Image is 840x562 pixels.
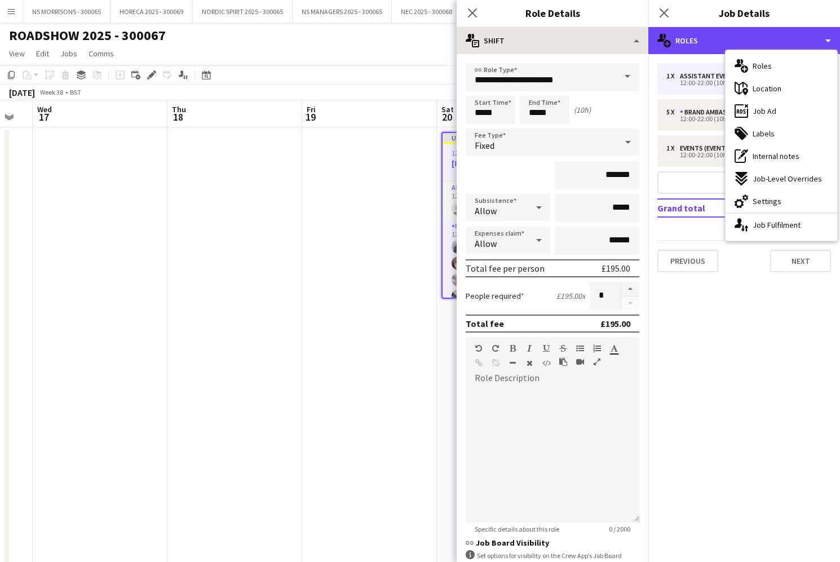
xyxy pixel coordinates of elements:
h3: Job Board Visibility [466,538,639,548]
div: Roles [648,27,840,54]
div: Total fee [466,318,504,329]
span: Sat [441,104,454,114]
span: 0 / 2000 [600,525,639,533]
button: Add role [657,171,831,194]
app-card-role: Brand Ambassador6A4/512:00-22:00 (10h)[PERSON_NAME][PERSON_NAME][PERSON_NAME][PERSON_NAME] [443,220,567,324]
span: View [9,48,25,59]
app-job-card: Updated12:00-22:00 (10h)5/7[PERSON_NAME] FEST3 RolesAssistant Event Manager0/112:00-22:00 (10h) B... [441,132,568,299]
span: Internal notes [753,151,799,161]
span: 12:00-22:00 (10h) [452,149,501,157]
span: Settings [753,196,781,206]
div: 1 x [666,144,680,152]
span: Comms [89,48,114,59]
button: NS MORRISONS - 300065 [23,1,110,23]
button: Increase [621,282,639,297]
div: Set options for visibility on the Crew App’s Job Board [466,550,639,561]
span: Edit [36,48,49,59]
div: £195.00 [600,318,630,329]
button: NEC 2025 - 300068 [392,1,462,23]
h1: ROADSHOW 2025 - 300067 [9,27,166,44]
div: BST [70,88,81,96]
button: HTML Code [542,359,550,368]
h3: Job Details [648,6,840,20]
button: HORECA 2025 - 300069 [110,1,193,23]
div: Total fee per person [466,263,545,274]
h3: [PERSON_NAME] FEST [443,158,567,169]
span: 17 [36,110,52,123]
td: Grand total [657,199,760,217]
span: Allow [475,205,497,216]
button: Ordered List [593,344,601,353]
span: Job-Level Overrides [753,174,822,184]
span: Allow [475,238,497,249]
span: Jobs [60,48,77,59]
div: £195.00 x [556,291,585,301]
span: 18 [170,110,186,123]
button: Text Color [610,344,618,353]
div: 12:00-22:00 (10h) [666,80,810,86]
button: Underline [542,344,550,353]
span: Wed [37,104,52,114]
button: Previous [657,250,718,272]
button: Paste as plain text [559,357,567,366]
span: 19 [305,110,316,123]
button: Redo [492,344,499,353]
span: Fri [307,104,316,114]
div: 1 x [666,72,680,80]
div: Events (Event Manager) [680,144,763,152]
a: Comms [84,46,118,61]
a: Edit [32,46,54,61]
span: Job Ad [753,106,776,116]
button: Next [770,250,831,272]
div: 12:00-22:00 (10h) [666,152,810,158]
div: Assistant Event Manager [680,72,770,80]
span: Specific details about this role [466,525,568,533]
app-card-role: Assistant Event Manager0/112:00-22:00 (10h) [443,182,567,220]
button: Italic [525,344,533,353]
button: Clear Formatting [525,359,533,368]
div: Updated [443,133,567,142]
span: Week 38 [37,88,65,96]
span: Labels [753,129,775,139]
button: NORDIC SPIRIT 2025 - 300065 [193,1,293,23]
div: (10h) [574,105,591,115]
button: Unordered List [576,344,584,353]
span: 20 [440,110,454,123]
button: Horizontal Line [509,359,516,368]
div: Job Fulfilment [726,214,837,236]
span: Location [753,83,781,94]
span: Thu [172,104,186,114]
button: Bold [509,344,516,353]
button: Strikethrough [559,344,567,353]
span: Roles [753,61,772,71]
div: 12:00-22:00 (10h) [666,116,810,122]
a: View [5,46,29,61]
button: Insert video [576,357,584,366]
div: [DATE] [9,87,35,98]
span: Fixed [475,140,494,151]
label: People required [466,291,524,301]
button: Fullscreen [593,357,601,366]
div: £195.00 [602,263,630,274]
button: Undo [475,344,483,353]
div: Shift [457,27,648,54]
a: Jobs [56,46,82,61]
div: Brand Ambassador [680,108,752,116]
button: NS MANAGERS 2025 - 300065 [293,1,392,23]
div: 5 x [666,108,680,116]
h3: Role Details [457,6,648,20]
